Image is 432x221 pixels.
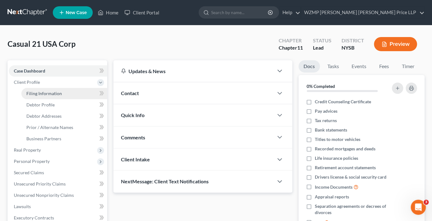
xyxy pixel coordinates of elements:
[9,167,107,178] a: Secured Claims
[315,99,371,105] span: Credit Counseling Certificate
[14,68,45,73] span: Case Dashboard
[121,178,209,184] span: NextMessage: Client Text Notifications
[297,45,303,51] span: 11
[341,44,364,51] div: NYSB
[315,184,353,190] span: Income Documents
[9,178,107,190] a: Unsecured Priority Claims
[211,7,269,18] input: Search by name...
[315,136,360,143] span: Titles to motor vehicles
[9,190,107,201] a: Unsecured Nonpriority Claims
[313,44,331,51] div: Lead
[21,88,107,99] a: Filing Information
[279,7,300,18] a: Help
[26,125,73,130] span: Prior / Alternate Names
[21,122,107,133] a: Prior / Alternate Names
[121,112,145,118] span: Quick Info
[424,200,429,205] span: 3
[307,84,335,89] strong: 0% Completed
[322,60,344,73] a: Tasks
[26,136,61,141] span: Business Partners
[26,91,62,96] span: Filing Information
[121,90,139,96] span: Contact
[9,201,107,212] a: Lawsuits
[298,60,320,73] a: Docs
[301,7,424,18] a: WZMP [PERSON_NAME] [PERSON_NAME] Price LLP
[9,65,107,77] a: Case Dashboard
[14,79,40,85] span: Client Profile
[121,134,145,140] span: Comments
[121,156,150,162] span: Client Intake
[121,7,162,18] a: Client Portal
[374,37,417,51] button: Preview
[278,44,303,51] div: Chapter
[341,37,364,44] div: District
[347,60,371,73] a: Events
[121,68,266,74] div: Updates & News
[66,10,87,15] span: New Case
[14,204,31,209] span: Lawsuits
[26,102,55,107] span: Debtor Profile
[8,39,76,48] span: Casual 21 USA Corp
[14,170,44,175] span: Secured Claims
[14,215,54,220] span: Executory Contracts
[14,192,74,198] span: Unsecured Nonpriority Claims
[21,110,107,122] a: Debtor Addresses
[313,37,331,44] div: Status
[396,60,419,73] a: Timer
[21,99,107,110] a: Debtor Profile
[315,127,347,133] span: Bank statements
[21,133,107,144] a: Business Partners
[278,37,303,44] div: Chapter
[315,146,375,152] span: Recorded mortgages and deeds
[315,117,337,124] span: Tax returns
[14,181,66,186] span: Unsecured Priority Claims
[14,147,41,153] span: Real Property
[26,113,62,119] span: Debtor Addresses
[315,194,349,200] span: Appraisal reports
[315,174,386,180] span: Drivers license & social security card
[14,159,50,164] span: Personal Property
[374,60,394,73] a: Fees
[315,203,388,216] span: Separation agreements or decrees of divorces
[95,7,121,18] a: Home
[315,155,358,161] span: Life insurance policies
[315,164,376,171] span: Retirement account statements
[411,200,426,215] iframe: Intercom live chat
[315,108,337,114] span: Pay advices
